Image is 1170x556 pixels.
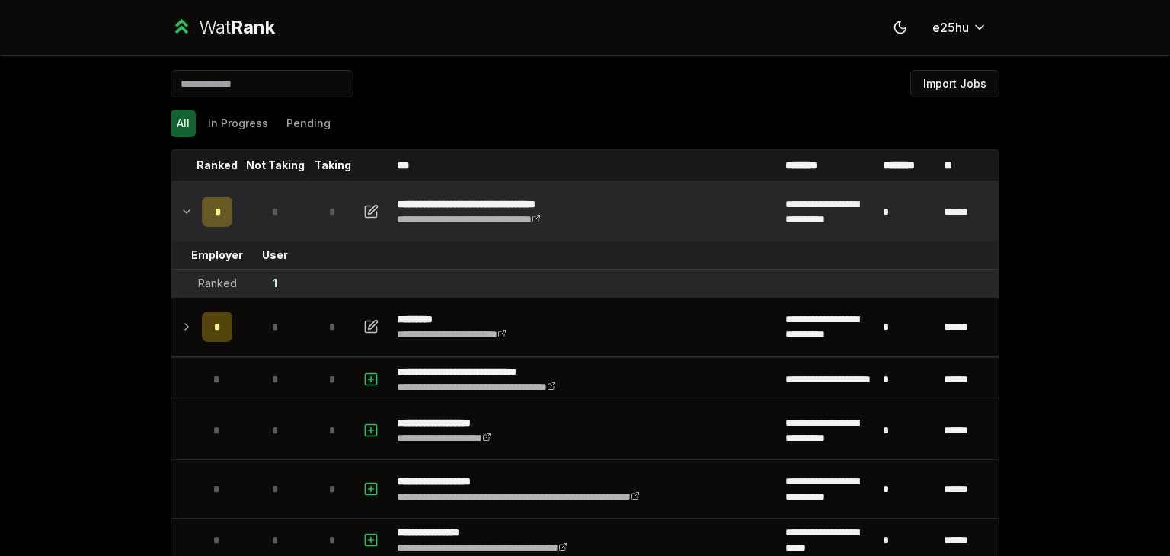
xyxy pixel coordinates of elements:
button: Pending [280,110,337,137]
p: Taking [315,158,351,173]
button: Import Jobs [910,70,999,97]
span: Rank [231,16,275,38]
div: 1 [273,276,277,291]
span: e25hu [932,18,969,37]
a: WatRank [171,15,275,40]
button: All [171,110,196,137]
p: Ranked [197,158,238,173]
div: Wat [199,15,275,40]
div: Ranked [198,276,237,291]
p: Not Taking [246,158,305,173]
button: e25hu [920,14,999,41]
td: Employer [196,241,238,269]
button: In Progress [202,110,274,137]
td: User [238,241,312,269]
